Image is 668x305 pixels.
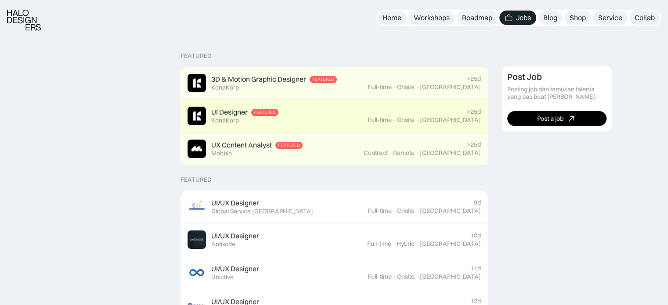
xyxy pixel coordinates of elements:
div: Home [383,13,401,22]
div: · [415,83,419,91]
div: [GEOGRAPHIC_DATA] [420,116,481,124]
div: Antikode [211,240,235,248]
img: Job Image [188,74,206,92]
div: · [415,116,419,124]
div: Onsite [397,273,415,280]
a: Workshops [408,11,455,25]
div: · [415,240,419,248]
a: Blog [538,11,563,25]
a: Job ImageUI DesignerFeaturedKonaKorp>25dFull-time·Onsite·[GEOGRAPHIC_DATA] [181,100,488,133]
div: UX Content Analyst [211,140,272,150]
div: 3D & Motion Graphic Designer [211,75,306,84]
div: [GEOGRAPHIC_DATA] [420,273,481,280]
img: Job Image [188,263,206,282]
div: [GEOGRAPHIC_DATA] [420,83,481,91]
div: · [415,207,419,215]
img: Job Image [188,230,206,249]
div: >25d [467,141,481,148]
div: · [393,207,396,215]
div: Onsite [397,116,415,124]
div: Posting job dan temukan talenta yang pas buat [PERSON_NAME]. [507,86,607,100]
div: Service [598,13,622,22]
a: Job ImageUX Content AnalystFeaturedMobbin>25dContract·Remote·[GEOGRAPHIC_DATA] [181,133,488,165]
div: Full-time [368,116,392,124]
div: Remote [393,149,415,157]
div: 9d [474,199,481,206]
img: Job Image [188,140,206,158]
div: Featured [312,77,334,82]
a: Shop [564,11,591,25]
div: UI/UX Designer [211,264,259,273]
a: Post a job [507,111,607,126]
div: KonaKorp [211,117,239,124]
div: · [393,116,396,124]
div: Post Job [507,72,542,82]
div: Full-time [368,207,392,215]
img: Job Image [188,197,206,216]
div: Featured [181,176,212,183]
div: · [415,149,419,157]
a: Job ImageUI/UX DesignerGlobal Service [GEOGRAPHIC_DATA]9dFull-time·Onsite·[GEOGRAPHIC_DATA] [181,190,488,223]
div: · [392,240,396,248]
div: Onsite [397,83,415,91]
div: UI/UX Designer [211,198,259,208]
div: Full-time [368,83,392,91]
div: [GEOGRAPHIC_DATA] [420,240,481,248]
div: Blog [543,13,557,22]
a: Service [593,11,628,25]
div: Shop [570,13,586,22]
img: Job Image [188,107,206,125]
div: Mobbin [211,150,232,157]
div: Featured [278,143,300,148]
div: UI Designer [211,108,248,117]
div: Hybrid [397,240,415,248]
div: · [393,83,396,91]
div: Global Service [GEOGRAPHIC_DATA] [211,208,313,215]
div: 11d [470,265,481,272]
div: Contract [364,149,388,157]
div: [GEOGRAPHIC_DATA] [420,149,481,157]
div: >25d [467,75,481,83]
div: KonaKorp [211,84,239,91]
a: Collab [629,11,660,25]
div: · [389,149,392,157]
div: 10d [470,232,481,239]
div: Post a job [537,115,563,122]
div: >25d [467,108,481,115]
a: Home [377,11,407,25]
div: Roadmap [462,13,492,22]
div: · [415,273,419,280]
a: Jobs [499,11,536,25]
div: Jobs [516,13,531,22]
div: Onsite [397,207,415,215]
div: · [393,273,396,280]
div: Unictive [211,273,234,281]
div: 12d [470,298,481,305]
div: Featured [181,52,212,60]
a: Job ImageUI/UX DesignerAntikode10dFull-time·Hybrid·[GEOGRAPHIC_DATA] [181,223,488,256]
div: Full-time [367,240,391,248]
div: Full-time [368,273,392,280]
div: Featured [254,110,276,115]
div: Collab [635,13,655,22]
a: Roadmap [457,11,498,25]
div: UI/UX Designer [211,231,259,240]
a: Job Image3D & Motion Graphic DesignerFeaturedKonaKorp>25dFull-time·Onsite·[GEOGRAPHIC_DATA] [181,67,488,100]
div: [GEOGRAPHIC_DATA] [420,207,481,215]
div: Workshops [414,13,450,22]
a: Job ImageUI/UX DesignerUnictive11dFull-time·Onsite·[GEOGRAPHIC_DATA] [181,256,488,289]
